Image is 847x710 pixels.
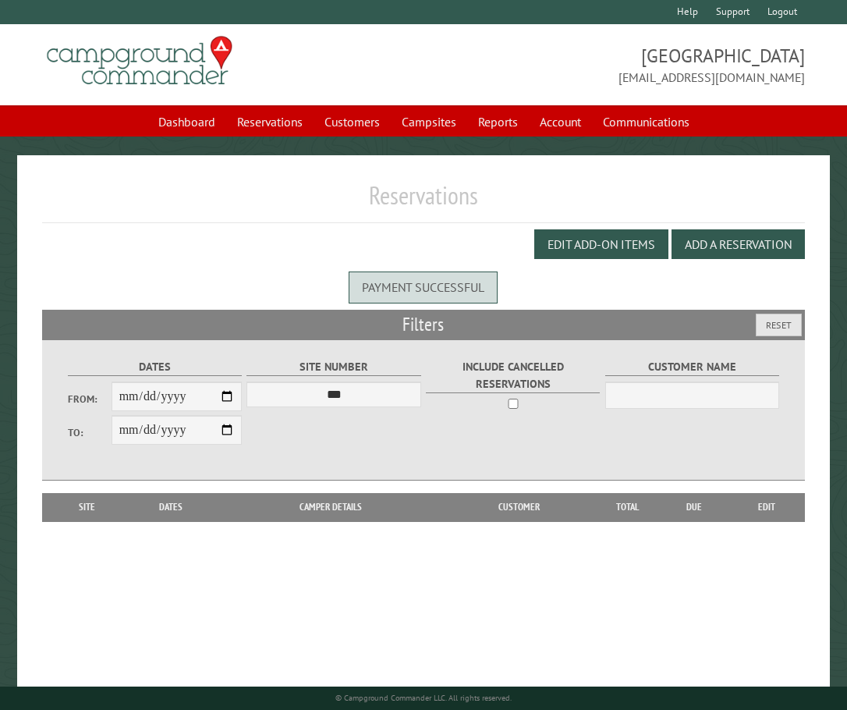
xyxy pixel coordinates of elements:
img: Campground Commander [42,30,237,91]
th: Camper Details [219,493,442,521]
a: Reports [469,107,527,137]
th: Total [597,493,659,521]
label: Dates [68,358,242,376]
span: [GEOGRAPHIC_DATA] [EMAIL_ADDRESS][DOMAIN_NAME] [423,43,805,87]
th: Site [50,493,123,521]
h1: Reservations [42,180,804,223]
button: Add a Reservation [672,229,805,259]
h2: Filters [42,310,804,339]
label: Customer Name [605,358,779,376]
a: Customers [315,107,389,137]
label: Include Cancelled Reservations [426,358,600,392]
th: Customer [442,493,597,521]
label: From: [68,392,112,406]
button: Reset [756,314,802,336]
th: Dates [123,493,219,521]
th: Edit [729,493,805,521]
a: Dashboard [149,107,225,137]
label: To: [68,425,112,440]
a: Communications [594,107,699,137]
a: Account [530,107,590,137]
div: Payment successful [349,272,498,303]
a: Reservations [228,107,312,137]
a: Campsites [392,107,466,137]
th: Due [659,493,729,521]
small: © Campground Commander LLC. All rights reserved. [335,693,512,703]
button: Edit Add-on Items [534,229,668,259]
label: Site Number [246,358,420,376]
